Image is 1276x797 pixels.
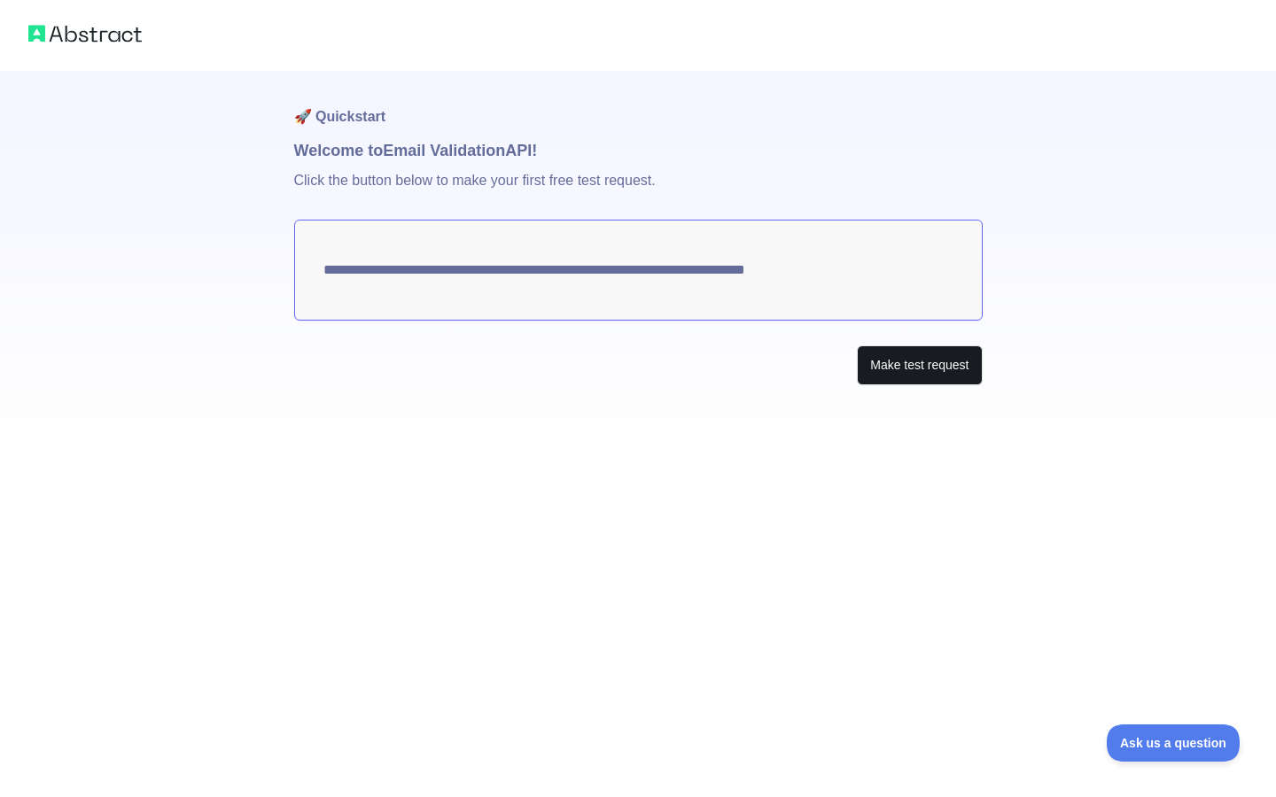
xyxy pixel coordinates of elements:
h1: 🚀 Quickstart [294,71,983,138]
img: Abstract logo [28,21,142,46]
button: Make test request [857,345,982,385]
iframe: Toggle Customer Support [1107,724,1241,762]
p: Click the button below to make your first free test request. [294,163,983,220]
h1: Welcome to Email Validation API! [294,138,983,163]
